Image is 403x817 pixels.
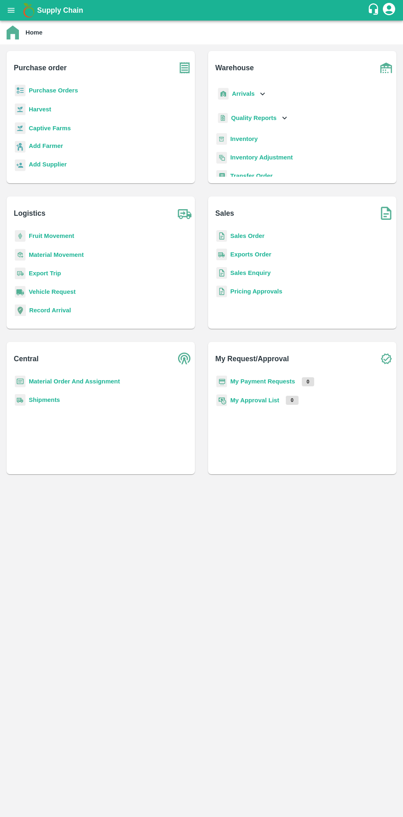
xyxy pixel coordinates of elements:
a: Record Arrival [29,307,71,314]
img: vehicle [15,286,25,298]
img: inventory [216,152,227,164]
a: Material Order And Assignment [29,378,120,385]
img: purchase [174,58,195,78]
a: Fruit Movement [29,233,74,239]
img: shipments [216,249,227,261]
img: soSales [376,203,396,224]
img: truck [174,203,195,224]
img: payment [216,376,227,388]
a: Material Movement [29,252,84,258]
a: Supply Chain [37,5,367,16]
b: Warehouse [215,62,254,74]
div: customer-support [367,3,382,18]
a: My Approval List [230,397,279,404]
a: Harvest [29,106,51,113]
img: logo [21,2,37,18]
p: 0 [302,377,315,386]
b: Home [25,29,42,36]
b: Add Supplier [29,161,67,168]
a: Transfer Order [230,173,273,179]
img: harvest [15,103,25,115]
img: shipments [15,394,25,406]
img: centralMaterial [15,376,25,388]
b: Quality Reports [231,115,277,121]
a: Purchase Orders [29,87,78,94]
img: approval [216,394,227,406]
img: sales [216,267,227,279]
img: fruit [15,230,25,242]
b: My Request/Approval [215,353,289,365]
a: Pricing Approvals [230,288,282,295]
img: warehouse [376,58,396,78]
a: Export Trip [29,270,61,277]
img: whInventory [216,133,227,145]
b: Supply Chain [37,6,83,14]
a: Sales Order [230,233,264,239]
b: Arrivals [232,90,255,97]
img: material [15,249,25,261]
img: harvest [15,122,25,134]
a: Sales Enquiry [230,270,271,276]
img: reciept [15,85,25,97]
img: farmer [15,141,25,153]
a: Inventory Adjustment [230,154,293,161]
div: account of current user [382,2,396,19]
img: whTransfer [216,170,227,182]
a: Captive Farms [29,125,71,132]
a: My Payment Requests [230,378,295,385]
div: Arrivals [216,85,267,103]
a: Vehicle Request [29,288,76,295]
img: home [7,25,19,39]
img: sales [216,286,227,298]
img: qualityReport [218,113,228,123]
img: whArrival [218,88,229,100]
p: 0 [286,396,299,405]
a: Shipments [29,397,60,403]
b: Logistics [14,208,46,219]
div: Quality Reports [216,110,289,127]
img: supplier [15,159,25,171]
b: Add Farmer [29,143,63,149]
img: central [174,348,195,369]
a: Inventory [230,136,258,142]
img: sales [216,230,227,242]
a: Add Supplier [29,160,67,171]
a: Exports Order [230,251,271,258]
a: Add Farmer [29,141,63,152]
img: check [376,348,396,369]
b: Purchase order [14,62,67,74]
button: open drawer [2,1,21,20]
b: Sales [215,208,234,219]
b: Central [14,353,39,365]
img: delivery [15,268,25,279]
img: recordArrival [15,305,26,316]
